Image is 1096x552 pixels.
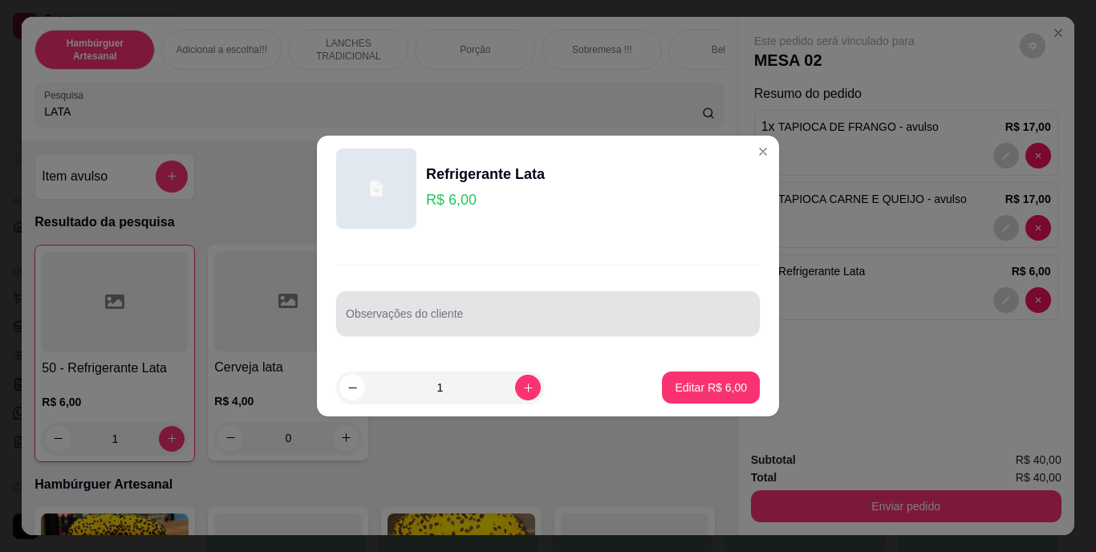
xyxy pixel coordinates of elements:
p: Editar R$ 6,00 [675,379,747,396]
button: increase-product-quantity [515,375,541,400]
button: Editar R$ 6,00 [662,371,760,404]
p: R$ 6,00 [426,189,545,211]
div: Refrigerante Lata [426,163,545,185]
button: Close [750,139,776,164]
button: decrease-product-quantity [339,375,365,400]
input: Observações do cliente [346,312,750,328]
